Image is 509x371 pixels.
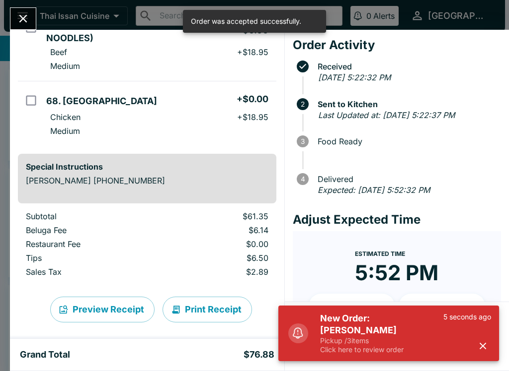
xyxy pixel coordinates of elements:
[50,61,80,71] p: Medium
[173,253,268,263] p: $6.50
[313,62,501,71] span: Received
[443,312,491,321] p: 5 seconds ago
[301,137,305,145] text: 3
[318,110,455,120] em: Last Updated at: [DATE] 5:22:37 PM
[26,162,268,172] h6: Special Instructions
[313,100,501,109] span: Sent to Kitchen
[26,211,157,221] p: Subtotal
[318,72,391,82] em: [DATE] 5:22:32 PM
[318,185,430,195] em: Expected: [DATE] 5:52:32 PM
[399,294,485,318] button: + 20
[26,239,157,249] p: Restaurant Fee
[355,260,438,286] time: 5:52 PM
[355,250,405,257] span: Estimated Time
[313,137,501,146] span: Food Ready
[173,267,268,277] p: $2.89
[18,211,276,281] table: orders table
[191,13,301,30] div: Order was accepted successfully.
[46,95,157,107] h5: 68. [GEOGRAPHIC_DATA]
[320,312,443,336] h5: New Order: [PERSON_NAME]
[26,176,268,185] p: [PERSON_NAME] [PHONE_NUMBER]
[237,93,268,105] h5: + $0.00
[50,297,155,322] button: Preview Receipt
[50,126,80,136] p: Medium
[20,349,70,361] h5: Grand Total
[26,267,157,277] p: Sales Tax
[313,175,501,184] span: Delivered
[301,100,305,108] text: 2
[173,239,268,249] p: $0.00
[244,349,274,361] h5: $76.88
[173,211,268,221] p: $61.35
[26,225,157,235] p: Beluga Fee
[309,294,395,318] button: + 10
[10,8,36,29] button: Close
[46,20,236,44] h5: 73. [PERSON_NAME] (DRUNKEN NOODLES)
[173,225,268,235] p: $6.14
[237,47,268,57] p: + $18.95
[293,38,501,53] h4: Order Activity
[320,336,443,345] p: Pickup / 3 items
[26,253,157,263] p: Tips
[50,112,81,122] p: Chicken
[50,47,67,57] p: Beef
[237,112,268,122] p: + $18.95
[163,297,252,322] button: Print Receipt
[300,175,305,183] text: 4
[293,212,501,227] h4: Adjust Expected Time
[320,345,443,354] p: Click here to review order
